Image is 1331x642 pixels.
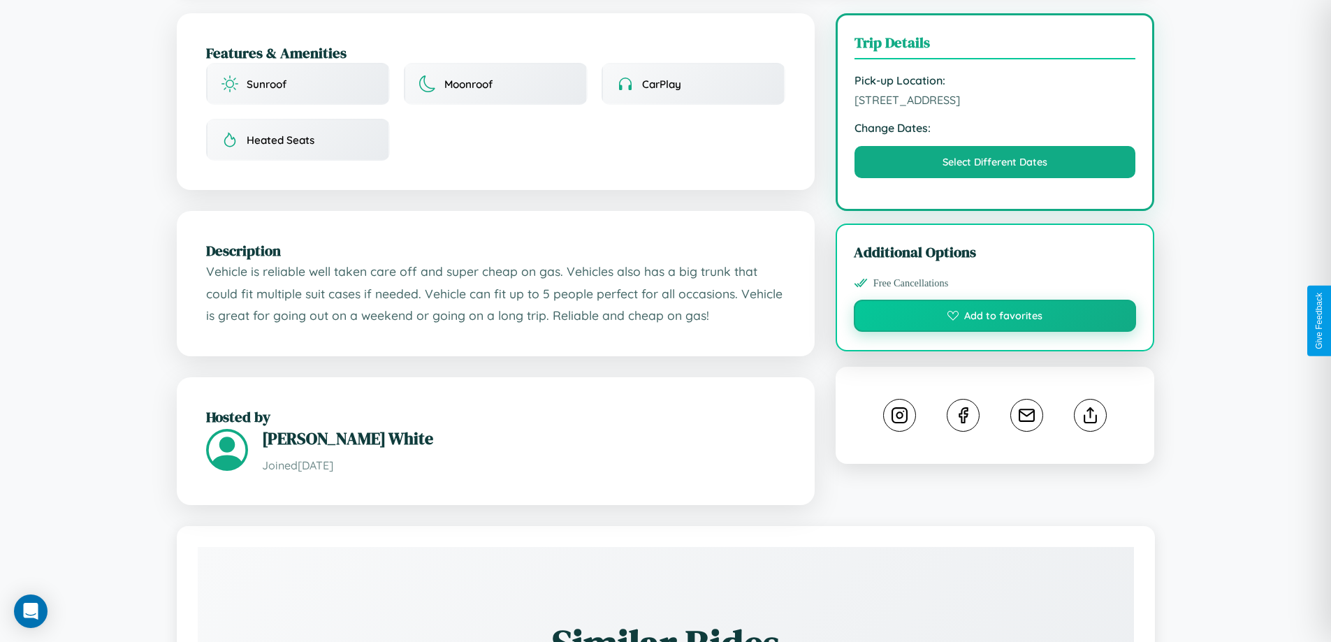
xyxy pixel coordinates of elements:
[873,277,949,289] span: Free Cancellations
[206,43,785,63] h2: Features & Amenities
[262,455,785,476] p: Joined [DATE]
[444,78,493,91] span: Moonroof
[262,427,785,450] h3: [PERSON_NAME] White
[854,146,1136,178] button: Select Different Dates
[247,133,314,147] span: Heated Seats
[854,93,1136,107] span: [STREET_ADDRESS]
[854,32,1136,59] h3: Trip Details
[642,78,681,91] span: CarPlay
[854,121,1136,135] strong: Change Dates:
[854,242,1137,262] h3: Additional Options
[14,594,48,628] div: Open Intercom Messenger
[854,73,1136,87] strong: Pick-up Location:
[206,407,785,427] h2: Hosted by
[247,78,286,91] span: Sunroof
[854,300,1137,332] button: Add to favorites
[1314,293,1324,349] div: Give Feedback
[206,240,785,261] h2: Description
[206,261,785,327] p: Vehicle is reliable well taken care off and super cheap on gas. Vehicles also has a big trunk tha...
